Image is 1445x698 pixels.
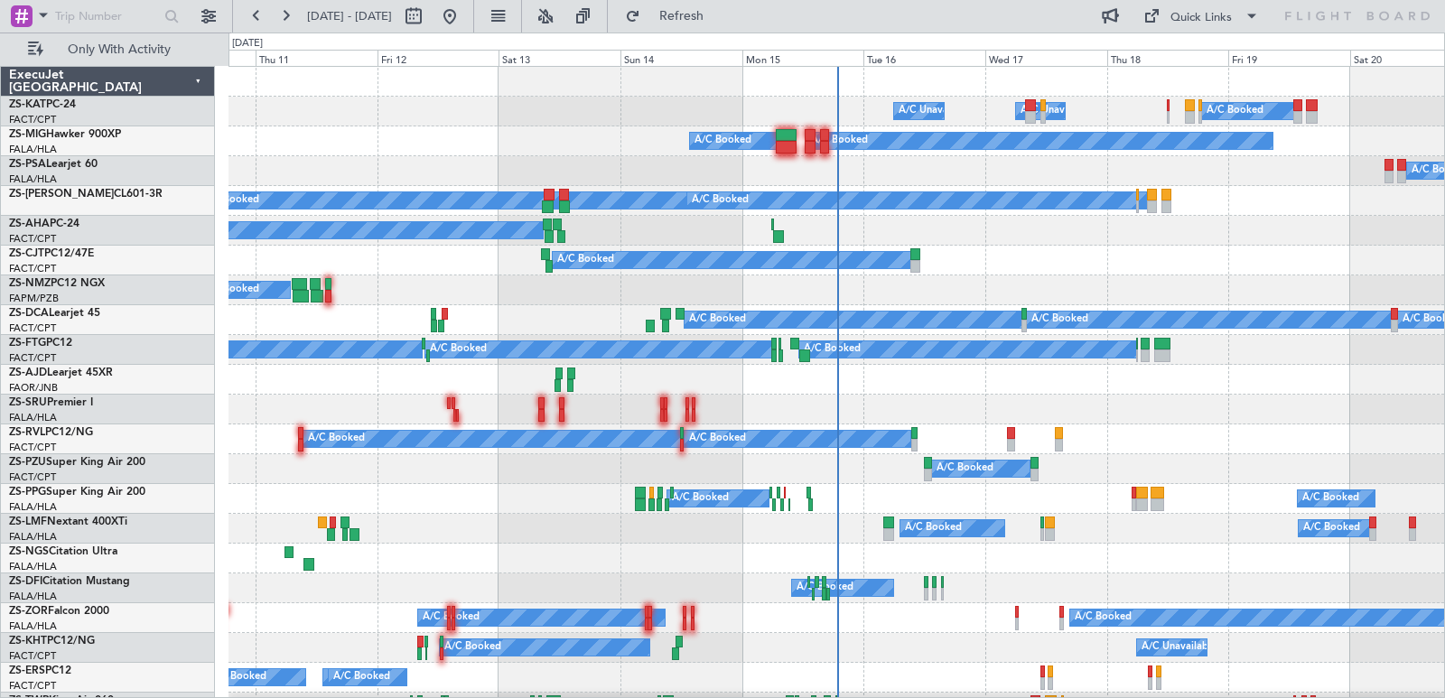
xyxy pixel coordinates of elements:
div: A/C Booked [689,306,746,333]
div: A/C Booked [444,634,501,661]
a: FAPM/PZB [9,292,59,305]
a: FALA/HLA [9,560,57,573]
span: ZS-KHT [9,636,47,647]
div: A/C Booked [202,276,259,303]
button: Only With Activity [20,35,196,64]
span: ZS-KAT [9,99,46,110]
div: Thu 11 [256,50,378,66]
a: FACT/CPT [9,470,56,484]
div: A/C Booked [423,604,480,631]
span: ZS-NGS [9,546,49,557]
span: ZS-CJT [9,248,44,259]
a: ZS-CJTPC12/47E [9,248,94,259]
a: FALA/HLA [9,590,57,603]
span: ZS-MIG [9,129,46,140]
span: ZS-RVL [9,427,45,438]
span: ZS-[PERSON_NAME] [9,189,114,200]
span: ZS-PZU [9,457,46,468]
div: Mon 15 [742,50,864,66]
div: A/C Booked [672,485,729,512]
a: ZS-ERSPC12 [9,665,71,676]
input: Trip Number [55,3,159,30]
span: ZS-DCA [9,308,49,319]
a: ZS-PZUSuper King Air 200 [9,457,145,468]
a: ZS-KHTPC12/NG [9,636,95,647]
span: Refresh [644,10,720,23]
div: A/C Booked [333,664,390,691]
a: ZS-[PERSON_NAME]CL601-3R [9,189,163,200]
a: ZS-AHAPC-24 [9,219,79,229]
span: Only With Activity [47,43,191,56]
a: FALA/HLA [9,411,57,424]
a: ZS-PSALearjet 60 [9,159,98,170]
span: ZS-NMZ [9,278,51,289]
a: FALA/HLA [9,619,57,633]
div: A/C Booked [308,425,365,452]
button: Refresh [617,2,725,31]
div: Fri 12 [378,50,499,66]
a: ZS-RVLPC12/NG [9,427,93,438]
a: FALA/HLA [9,500,57,514]
div: Sun 14 [620,50,742,66]
a: ZS-NMZPC12 NGX [9,278,105,289]
a: FACT/CPT [9,321,56,335]
span: ZS-DFI [9,576,42,587]
a: FACT/CPT [9,441,56,454]
div: A/C Booked [937,455,993,482]
div: A/C Booked [1302,485,1359,512]
div: A/C Booked [202,187,259,214]
div: Sat 13 [499,50,620,66]
span: ZS-LMF [9,517,47,527]
a: FACT/CPT [9,232,56,246]
div: A/C Booked [1303,515,1360,542]
span: [DATE] - [DATE] [307,8,392,24]
div: Quick Links [1170,9,1232,27]
div: Tue 16 [863,50,985,66]
span: ZS-SRU [9,397,47,408]
div: A/C Unavailable [1142,634,1217,661]
span: ZS-AHA [9,219,50,229]
a: FALA/HLA [9,172,57,186]
a: ZS-LMFNextant 400XTi [9,517,127,527]
a: ZS-DFICitation Mustang [9,576,130,587]
a: FACT/CPT [9,649,56,663]
div: Thu 18 [1107,50,1229,66]
div: A/C Unavailable [899,98,974,125]
div: A/C Booked [557,247,614,274]
a: FACT/CPT [9,113,56,126]
a: FALA/HLA [9,530,57,544]
a: FACT/CPT [9,351,56,365]
span: ZS-ERS [9,665,45,676]
div: A/C Booked [1207,98,1263,125]
a: ZS-DCALearjet 45 [9,308,100,319]
a: ZS-KATPC-24 [9,99,76,110]
a: FACT/CPT [9,679,56,693]
a: FALA/HLA [9,143,57,156]
div: Fri 19 [1228,50,1350,66]
span: ZS-PPG [9,487,46,498]
a: ZS-ZORFalcon 2000 [9,606,109,617]
span: ZS-ZOR [9,606,48,617]
div: A/C Booked [430,336,487,363]
a: ZS-AJDLearjet 45XR [9,368,113,378]
a: ZS-SRUPremier I [9,397,93,408]
div: A/C Booked [811,127,868,154]
span: ZS-AJD [9,368,47,378]
div: A/C Booked [797,574,853,601]
div: A/C Booked [210,664,266,691]
div: A/C Booked [695,127,751,154]
div: A/C Unavailable [1021,98,1095,125]
div: Wed 17 [985,50,1107,66]
div: A/C Booked [905,515,962,542]
div: [DATE] [232,36,263,51]
div: A/C Booked [1075,604,1132,631]
a: ZS-FTGPC12 [9,338,72,349]
div: A/C Booked [692,187,749,214]
div: A/C Booked [804,336,861,363]
a: FACT/CPT [9,262,56,275]
span: ZS-PSA [9,159,46,170]
a: ZS-PPGSuper King Air 200 [9,487,145,498]
span: ZS-FTG [9,338,46,349]
a: FAOR/JNB [9,381,58,395]
div: A/C Booked [1031,306,1088,333]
